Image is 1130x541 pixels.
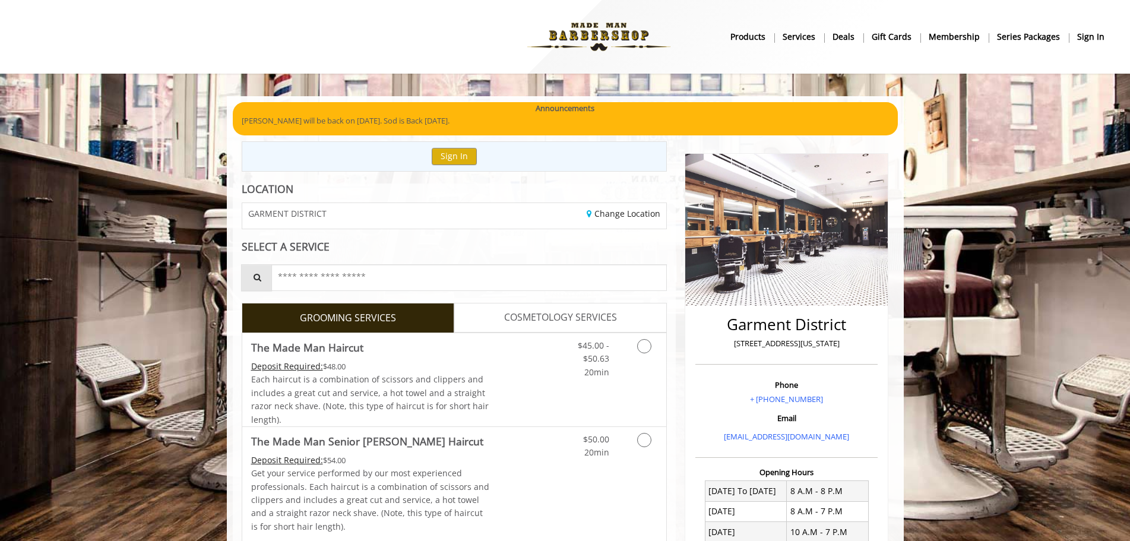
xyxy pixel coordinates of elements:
span: COSMETOLOGY SERVICES [504,310,617,325]
span: $50.00 [583,434,609,445]
a: MembershipMembership [920,28,989,45]
a: Change Location [587,208,660,219]
b: products [730,30,765,43]
span: $45.00 - $50.63 [578,340,609,364]
td: [DATE] [705,501,787,521]
td: [DATE] To [DATE] [705,481,787,501]
button: Sign In [432,148,477,165]
b: Deals [833,30,854,43]
td: 8 A.M - 8 P.M [787,481,869,501]
a: [EMAIL_ADDRESS][DOMAIN_NAME] [724,431,849,442]
b: Services [783,30,815,43]
a: ServicesServices [774,28,824,45]
a: Gift cardsgift cards [863,28,920,45]
img: Made Man Barbershop logo [517,4,680,69]
span: 20min [584,366,609,378]
b: LOCATION [242,182,293,196]
b: The Made Man Haircut [251,339,363,356]
span: This service needs some Advance to be paid before we block your appointment [251,360,323,372]
a: sign insign in [1069,28,1113,45]
b: Membership [929,30,980,43]
b: Series packages [997,30,1060,43]
div: SELECT A SERVICE [242,241,667,252]
b: Announcements [536,102,594,115]
a: + [PHONE_NUMBER] [750,394,823,404]
div: $54.00 [251,454,490,467]
h3: Phone [698,381,875,389]
a: DealsDeals [824,28,863,45]
b: The Made Man Senior [PERSON_NAME] Haircut [251,433,483,450]
p: [PERSON_NAME] will be back on [DATE]. Sod is Back [DATE]. [242,115,889,127]
span: GROOMING SERVICES [300,311,396,326]
p: Get your service performed by our most experienced professionals. Each haircut is a combination o... [251,467,490,533]
p: [STREET_ADDRESS][US_STATE] [698,337,875,350]
td: 8 A.M - 7 P.M [787,501,869,521]
h2: Garment District [698,316,875,333]
div: $48.00 [251,360,490,373]
span: 20min [584,447,609,458]
span: GARMENT DISTRICT [248,209,327,218]
b: gift cards [872,30,911,43]
span: Each haircut is a combination of scissors and clippers and includes a great cut and service, a ho... [251,374,489,425]
b: sign in [1077,30,1104,43]
button: Service Search [241,264,272,291]
span: This service needs some Advance to be paid before we block your appointment [251,454,323,466]
a: Series packagesSeries packages [989,28,1069,45]
h3: Opening Hours [695,468,878,476]
a: Productsproducts [722,28,774,45]
h3: Email [698,414,875,422]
